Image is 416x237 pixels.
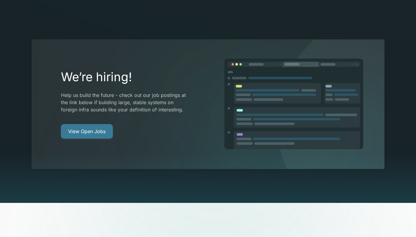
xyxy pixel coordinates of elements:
iframe: Chat Widget [386,208,416,237]
img: image [224,58,364,150]
a: View Open Jobs [61,124,113,139]
p: Help us build the future - check out our job postings at the link below if building large, stable... [61,91,187,113]
h2: We’re hiring! [61,70,187,84]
